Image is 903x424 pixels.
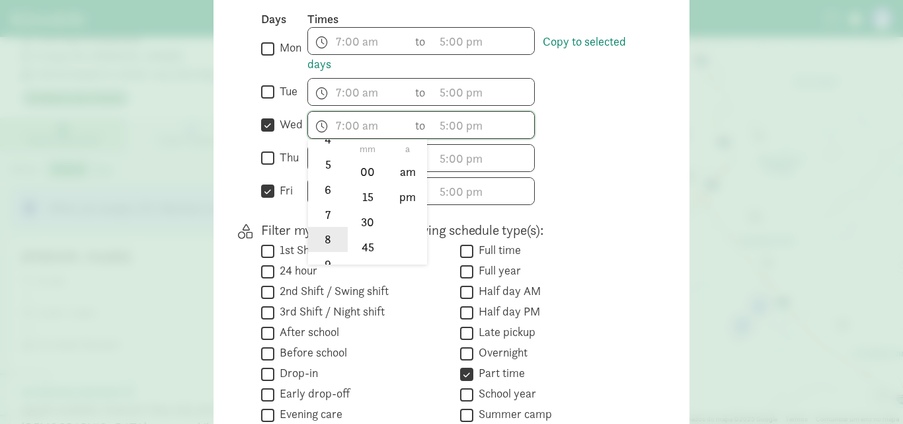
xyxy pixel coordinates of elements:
[434,79,534,105] input: 5:00 pm
[308,127,347,152] li: 4
[473,365,525,381] label: Part time
[415,116,427,134] span: to
[434,145,534,171] input: 5:00 pm
[473,242,521,258] label: Full time
[473,386,536,402] label: School year
[274,386,350,402] label: Early drop-off
[348,140,387,159] li: mm
[473,324,535,340] label: Late pickup
[274,324,339,340] label: After school
[274,365,318,381] label: Drop-in
[308,227,347,252] li: 8
[434,178,534,204] input: 5:00 pm
[274,149,299,165] label: thu
[473,345,528,360] label: Overnight
[274,183,293,198] label: fri
[348,159,387,185] li: 00
[388,140,427,159] li: a
[274,304,385,319] label: 3rd Shift / Night shift
[274,406,342,422] label: Evening care
[388,185,427,210] li: pm
[308,112,409,138] input: 7:00 am
[415,83,427,101] span: to
[348,185,387,210] li: 15
[308,79,409,105] input: 7:00 am
[274,263,317,278] label: 24 hour
[274,116,303,132] label: wed
[274,83,297,99] label: tue
[473,406,552,422] label: Summer camp
[473,283,541,299] label: Half day AM
[473,263,521,278] label: Full year
[388,159,427,185] li: am
[348,209,387,234] li: 30
[261,221,647,239] p: Filter my search by the following schedule type(s):
[434,112,534,138] input: 5:00 pm
[348,234,387,259] li: 45
[308,177,347,202] li: 6
[308,252,347,277] li: 9
[274,40,301,56] label: mon
[308,152,347,177] li: 5
[274,345,347,360] label: Before school
[274,242,375,258] label: 1st Shift / Day shift
[473,304,540,319] label: Half day PM
[274,283,389,299] label: 2nd Shift / Swing shift
[308,202,347,227] li: 7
